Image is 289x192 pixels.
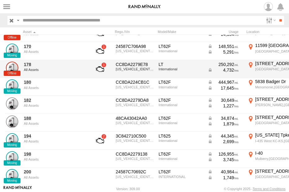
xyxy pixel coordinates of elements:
[208,49,239,55] div: Data from Vehicle CANbus
[116,187,140,191] div: Version: 309.00
[116,175,154,179] div: 3HSDZAPR1TN652775
[224,187,286,191] div: © Copyright 2025 -
[24,79,84,85] a: 180
[116,103,154,107] div: 3HSDZAPR5TN652777
[116,44,154,49] div: 24587C706A98
[264,16,277,25] label: Search Filter Options
[159,62,203,67] div: LT
[116,139,154,143] div: 3HSDZAPR0TN652332
[159,79,203,85] div: LT62F
[208,169,239,175] div: Data from Vehicle CANbus
[6,62,18,74] a: View Asset Details
[24,62,84,67] a: 178
[158,30,204,34] div: Model/Make
[116,121,154,125] div: 3HSDZAPRXTN653780
[116,97,154,103] div: CC8DA2279DA8
[208,115,239,121] div: Data from Vehicle CANbus
[208,151,239,157] div: Data from Vehicle CANbus
[159,103,203,107] div: International
[24,44,84,49] a: 170
[159,121,203,125] div: International
[6,79,18,92] a: View Asset Details
[159,157,203,161] div: International
[88,62,111,77] a: View Asset with Fault/s
[159,49,203,53] div: International
[6,44,18,56] a: View Asset Details
[24,115,84,121] a: 188
[208,85,239,91] div: Data from Vehicle CANbus
[16,16,20,25] label: Search Query
[6,26,18,38] a: View Asset Details
[116,157,154,161] div: 3HSDZAPR0RN024392
[115,30,155,34] div: Rego./Vin
[6,151,18,164] a: View Asset Details
[116,85,154,89] div: 3HSDZTZR0PN624738
[159,115,203,121] div: LT62F
[24,133,84,139] a: 194
[24,176,84,179] div: undefined
[116,49,154,53] div: 3HSDZAPR9RN024391
[116,115,154,121] div: 48CA43042AA0
[159,169,203,175] div: LT62F
[159,175,203,179] div: INTERNATIONAL
[23,30,85,34] div: Click to Sort
[208,157,239,162] div: Data from Vehicle CANbus
[208,97,239,103] div: Data from Vehicle CANbus
[159,97,203,103] div: LT62F
[24,97,84,103] a: 182
[208,67,239,73] div: Data from Vehicle CANbus
[3,186,32,192] a: Visit our Website
[88,44,111,59] a: View Asset with Fault/s
[159,151,203,157] div: LT62F
[129,5,161,9] img: rand-logo.svg
[116,151,154,157] div: CC8DA2279138
[6,133,18,146] a: View Asset Details
[208,79,239,85] div: Data from Vehicle CANbus
[24,157,84,161] div: undefined
[159,133,203,139] div: LT625
[208,62,239,67] div: 250,292
[116,62,154,67] div: CC8DA2279E78
[6,169,18,181] a: View Asset Details
[24,104,84,107] div: undefined
[208,139,239,144] div: Data from Vehicle CANbus
[116,169,154,175] div: 24587C70692C
[6,97,18,110] a: View Asset Details
[116,133,154,139] div: 3C842710C500
[159,139,203,143] div: International
[24,68,84,72] div: undefined
[208,103,239,109] div: Data from Vehicle CANbus
[208,44,239,49] div: Data from Vehicle CANbus
[208,121,239,127] div: Data from Vehicle CANbus
[24,86,84,90] div: undefined
[6,115,18,128] a: View Asset Details
[116,67,154,71] div: 3HSDZTZRXRN815120
[24,50,84,54] div: undefined
[116,79,154,85] div: CC8DA224CB1C
[88,133,111,148] a: View Asset with Fault/s
[24,169,84,175] a: 200
[24,139,84,143] div: undefined
[159,85,203,89] div: International
[208,175,239,180] div: Data from Vehicle CANbus
[24,151,84,157] a: 198
[253,187,286,191] a: Terms and Conditions
[207,30,244,34] div: Usage
[208,133,239,139] div: Data from Vehicle CANbus
[24,122,84,125] div: undefined
[159,67,203,71] div: International
[159,44,203,49] div: LT62F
